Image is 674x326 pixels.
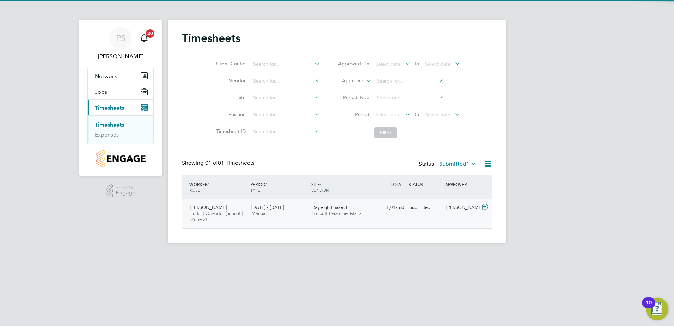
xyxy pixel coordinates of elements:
[249,178,310,196] div: PERIOD
[214,128,246,134] label: Timesheet ID
[95,131,119,138] a: Expenses
[312,210,366,216] span: Simcott Personnel Mana…
[106,184,136,198] a: Powered byEngage
[190,210,243,222] span: Forklift Operator (Simcott) (Zone 2)
[407,202,443,213] div: Submitted
[214,77,246,84] label: Vendor
[137,27,151,49] a: 20
[265,181,267,187] span: /
[251,127,320,137] input: Search for...
[207,181,209,187] span: /
[87,150,154,167] a: Go to home page
[338,94,369,101] label: Period Type
[391,181,403,187] span: TOTAL
[87,27,154,61] a: PS[PERSON_NAME]
[146,29,154,38] span: 20
[188,178,249,196] div: WORKER
[214,111,246,117] label: Position
[95,89,107,95] span: Jobs
[214,60,246,67] label: Client Config
[88,68,153,84] button: Network
[320,181,321,187] span: /
[443,178,480,191] div: APPROVER
[251,76,320,86] input: Search for...
[375,111,401,118] span: Select date
[370,202,407,213] div: £1,047.60
[189,187,200,193] span: ROLE
[646,298,668,320] button: Open Resource Center, 10 new notifications
[332,77,363,84] label: Approver
[251,110,320,120] input: Search for...
[251,204,284,210] span: [DATE] - [DATE]
[79,20,162,176] nav: Main navigation
[412,110,421,119] span: To
[407,178,443,191] div: STATUS
[95,73,117,79] span: Network
[466,161,470,168] span: 1
[190,204,227,210] span: [PERSON_NAME]
[88,84,153,99] button: Jobs
[374,93,444,103] input: Select one
[374,76,444,86] input: Search for...
[412,59,421,68] span: To
[205,159,255,167] span: 01 Timesheets
[182,159,256,167] div: Showing
[645,303,652,312] div: 10
[88,100,153,115] button: Timesheets
[251,93,320,103] input: Search for...
[251,210,266,216] span: Manual
[116,190,135,196] span: Engage
[374,127,397,138] button: Filter
[95,121,124,128] a: Timesheets
[95,104,124,111] span: Timesheets
[312,204,347,210] span: Rayleigh Phase 3
[116,34,125,43] span: PS
[96,150,145,167] img: countryside-properties-logo-retina.png
[214,94,246,101] label: Site
[425,111,451,118] span: Select date
[182,31,240,45] h2: Timesheets
[250,187,260,193] span: TYPE
[205,159,218,167] span: 01 of
[310,178,370,196] div: SITE
[419,159,478,169] div: Status
[251,59,320,69] input: Search for...
[375,61,401,67] span: Select date
[116,184,135,190] span: Powered by
[88,115,153,144] div: Timesheets
[338,111,369,117] label: Period
[425,61,451,67] span: Select date
[439,161,477,168] label: Submitted
[338,60,369,67] label: Approved On
[443,202,480,213] div: [PERSON_NAME]
[87,52,154,61] span: Paul Stern
[311,187,329,193] span: VENDOR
